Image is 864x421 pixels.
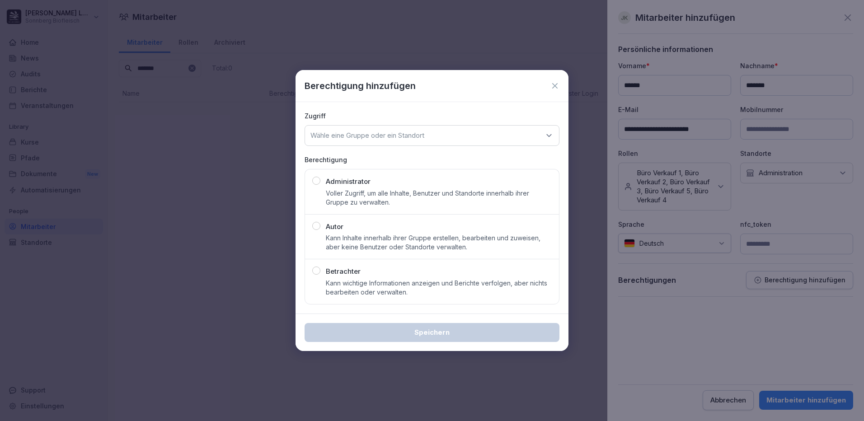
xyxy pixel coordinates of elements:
[305,155,559,164] p: Berechtigung
[326,222,343,232] p: Autor
[326,279,552,297] p: Kann wichtige Informationen anzeigen und Berichte verfolgen, aber nichts bearbeiten oder verwalten.
[305,323,559,342] button: Speichern
[326,267,361,277] p: Betrachter
[305,111,559,121] p: Zugriff
[326,234,552,252] p: Kann Inhalte innerhalb ihrer Gruppe erstellen, bearbeiten und zuweisen, aber keine Benutzer oder ...
[312,327,552,337] div: Speichern
[305,79,416,93] p: Berechtigung hinzufügen
[310,131,424,140] p: Wähle eine Gruppe oder ein Standort
[326,177,371,187] p: Administrator
[326,189,552,207] p: Voller Zugriff, um alle Inhalte, Benutzer und Standorte innerhalb ihrer Gruppe zu verwalten.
